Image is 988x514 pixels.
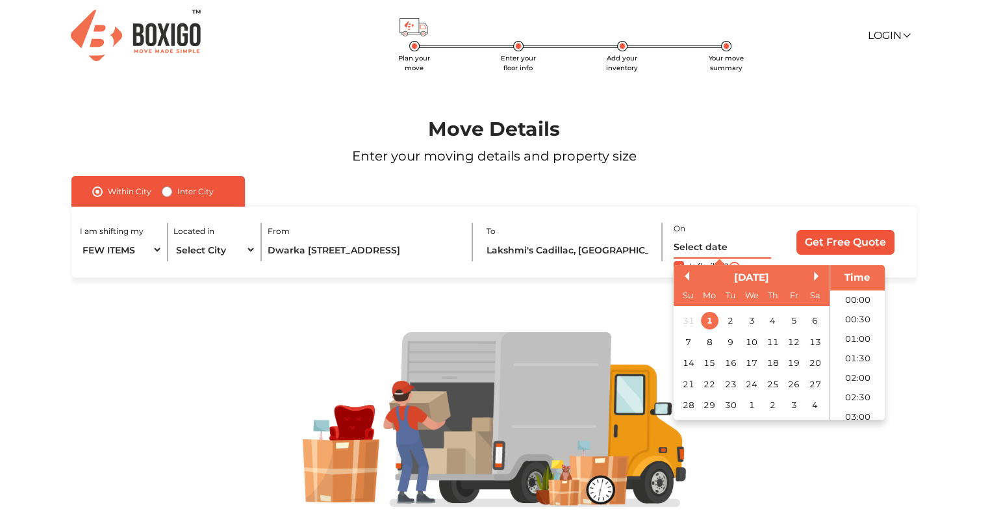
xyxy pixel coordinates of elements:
div: Choose Monday, September 8th, 2025 [701,333,718,351]
div: Choose Friday, September 19th, 2025 [785,355,802,372]
div: Choose Saturday, September 6th, 2025 [806,313,824,330]
div: Choose Monday, September 29th, 2025 [701,397,718,415]
div: Choose Friday, September 5th, 2025 [785,313,802,330]
div: Choose Thursday, September 25th, 2025 [764,376,781,393]
div: We [743,287,761,305]
li: 03:00 [830,407,885,427]
div: Choose Wednesday, September 10th, 2025 [743,333,761,351]
div: Choose Wednesday, September 3rd, 2025 [743,313,761,330]
span: Enter your floor info [501,54,536,72]
label: On [674,223,685,235]
label: From [268,225,290,237]
div: Choose Monday, September 22nd, 2025 [701,376,718,393]
input: Select date [674,236,771,259]
div: Choose Tuesday, September 2nd, 2025 [722,313,739,330]
div: Choose Monday, September 1st, 2025 [701,313,718,330]
div: Choose Friday, September 26th, 2025 [785,376,802,393]
div: Choose Tuesday, September 16th, 2025 [722,355,739,372]
li: 00:30 [830,310,885,329]
div: [DATE] [674,270,830,285]
li: 00:00 [830,290,885,310]
li: 01:00 [830,329,885,349]
li: 01:30 [830,349,885,368]
div: Choose Wednesday, October 1st, 2025 [743,397,761,415]
div: Mo [701,287,718,305]
div: Sa [806,287,824,305]
div: Choose Friday, October 3rd, 2025 [785,397,802,415]
li: 02:30 [830,388,885,407]
div: Choose Sunday, September 7th, 2025 [679,333,697,351]
img: Boxigo [71,10,201,61]
div: Choose Saturday, September 20th, 2025 [806,355,824,372]
input: Get Free Quote [796,230,894,255]
span: Add your inventory [606,54,638,72]
label: I am shifting my [80,225,144,237]
div: month 2025-09 [678,311,825,416]
span: Your move summary [709,54,744,72]
div: Fr [785,287,802,305]
span: Plan your move [398,54,430,72]
label: Is flexible? [689,259,729,272]
button: Next Month [814,272,823,281]
div: Choose Wednesday, September 24th, 2025 [743,376,761,393]
div: Time [833,270,881,285]
label: Located in [173,225,214,237]
div: Choose Monday, September 15th, 2025 [701,355,718,372]
div: Choose Sunday, September 21st, 2025 [679,376,697,393]
div: Choose Thursday, October 2nd, 2025 [764,397,781,415]
div: Choose Thursday, September 4th, 2025 [764,313,781,330]
div: Choose Tuesday, September 23rd, 2025 [722,376,739,393]
div: Choose Saturday, October 4th, 2025 [806,397,824,415]
div: Choose Friday, September 12th, 2025 [785,333,802,351]
h1: Move Details [40,118,948,141]
div: Choose Tuesday, September 30th, 2025 [722,397,739,415]
div: Th [764,287,781,305]
div: Choose Tuesday, September 9th, 2025 [722,333,739,351]
div: Choose Sunday, September 28th, 2025 [679,397,697,415]
div: Choose Saturday, September 13th, 2025 [806,333,824,351]
a: Login [867,29,909,42]
div: Choose Saturday, September 27th, 2025 [806,376,824,393]
div: Tu [722,287,739,305]
img: i [729,262,740,273]
input: Locality [268,238,461,261]
label: Within City [108,184,151,199]
input: Locality [486,238,652,261]
div: Su [679,287,697,305]
div: Choose Wednesday, September 17th, 2025 [743,355,761,372]
p: Enter your moving details and property size [40,146,948,166]
div: Not available Sunday, August 31st, 2025 [679,313,697,330]
div: Choose Thursday, September 11th, 2025 [764,333,781,351]
button: Previous Month [680,272,689,281]
label: To [486,225,495,237]
div: Choose Sunday, September 14th, 2025 [679,355,697,372]
li: 02:00 [830,368,885,388]
label: Inter City [177,184,214,199]
div: Choose Thursday, September 18th, 2025 [764,355,781,372]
